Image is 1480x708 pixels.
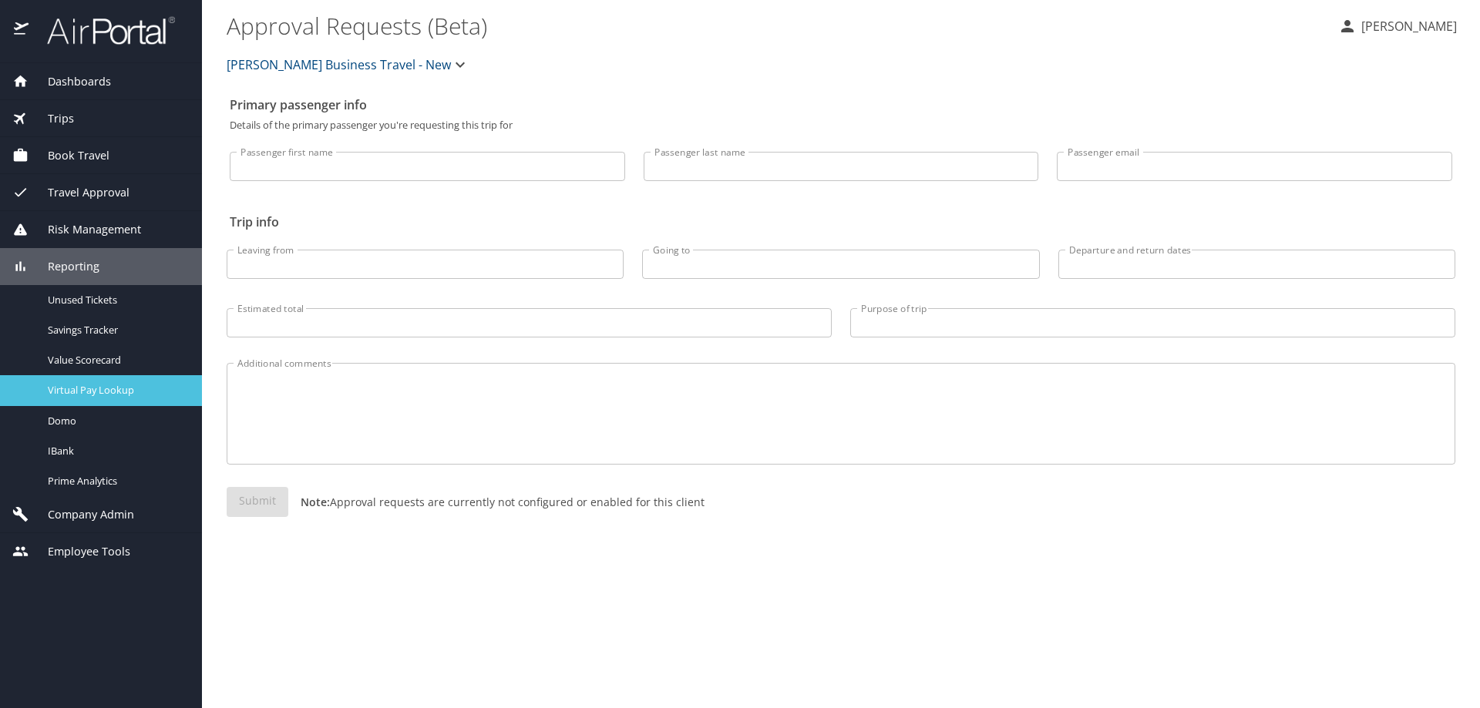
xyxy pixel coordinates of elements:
[220,49,476,80] button: [PERSON_NAME] Business Travel - New
[48,414,183,428] span: Domo
[29,506,134,523] span: Company Admin
[29,543,130,560] span: Employee Tools
[227,2,1326,49] h1: Approval Requests (Beta)
[29,110,74,127] span: Trips
[1357,17,1457,35] p: [PERSON_NAME]
[48,293,183,307] span: Unused Tickets
[29,184,129,201] span: Travel Approval
[29,73,111,90] span: Dashboards
[29,147,109,164] span: Book Travel
[48,353,183,367] span: Value Scorecard
[29,258,99,275] span: Reporting
[48,323,183,337] span: Savings Tracker
[227,54,451,75] span: [PERSON_NAME] Business Travel - New
[48,383,183,398] span: Virtual Pay Lookup
[1332,12,1463,40] button: [PERSON_NAME]
[14,15,30,45] img: icon-airportal.png
[230,120,1452,130] p: Details of the primary passenger you're requesting this trip for
[301,495,330,509] strong: Note:
[29,221,141,238] span: Risk Management
[288,494,705,510] p: Approval requests are currently not configured or enabled for this client
[230,92,1452,117] h2: Primary passenger info
[230,210,1452,234] h2: Trip info
[30,15,175,45] img: airportal-logo.png
[48,474,183,488] span: Prime Analytics
[48,444,183,458] span: IBank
